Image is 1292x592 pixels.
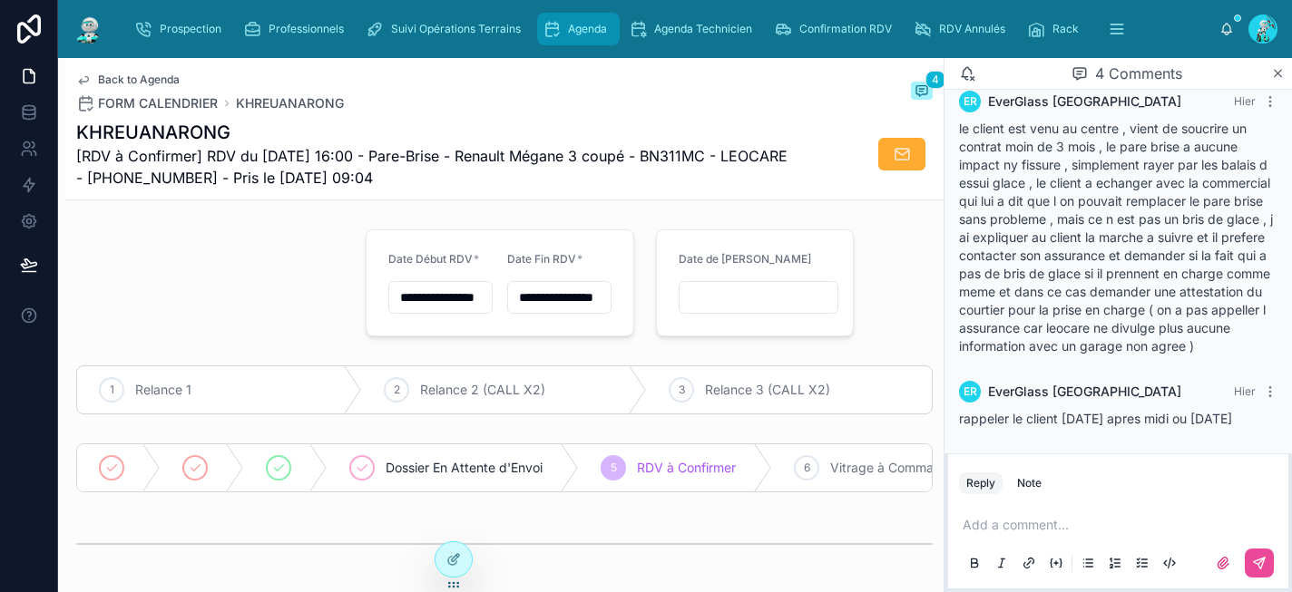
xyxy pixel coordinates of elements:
[768,13,905,45] a: Confirmation RDV
[388,252,473,266] span: Date Début RDV
[537,13,620,45] a: Agenda
[568,22,607,36] span: Agenda
[1234,94,1256,108] span: Hier
[908,13,1018,45] a: RDV Annulés
[959,411,1232,426] span: rappeler le client [DATE] apres midi ou [DATE]
[988,92,1181,111] span: EverGlass [GEOGRAPHIC_DATA]
[236,94,344,112] a: KHREUANARONG
[98,73,180,87] span: Back to Agenda
[129,13,234,45] a: Prospection
[1052,22,1079,36] span: Rack
[1234,384,1256,398] span: Hier
[925,71,945,89] span: 4
[911,82,933,103] button: 4
[269,22,344,36] span: Professionnels
[1010,472,1049,494] button: Note
[1022,13,1091,45] a: Rack
[679,252,811,266] span: Date de [PERSON_NAME]
[623,13,765,45] a: Agenda Technicien
[98,94,218,112] span: FORM CALENDRIER
[679,383,685,397] span: 3
[799,22,892,36] span: Confirmation RDV
[507,252,576,266] span: Date Fin RDV
[964,384,977,399] span: ER
[988,383,1181,401] span: EverGlass [GEOGRAPHIC_DATA]
[1017,476,1042,490] div: Note
[939,22,1005,36] span: RDV Annulés
[959,472,1003,494] button: Reply
[76,145,797,189] span: [RDV à Confirmer] RDV du [DATE] 16:00 - Pare-Brise - Renault Mégane 3 coupé - BN311MC - LEOCARE -...
[959,121,1273,354] span: le client est venu au centre , vient de soucrire un contrat moin de 3 mois , le pare brise a aucu...
[611,461,617,475] span: 5
[830,459,961,477] span: Vitrage à Commander
[160,22,221,36] span: Prospection
[637,459,736,477] span: RDV à Confirmer
[705,381,830,399] span: Relance 3 (CALL X2)
[76,73,180,87] a: Back to Agenda
[420,381,545,399] span: Relance 2 (CALL X2)
[804,461,810,475] span: 6
[386,459,543,477] span: Dossier En Attente d'Envoi
[1095,63,1182,84] span: 4 Comments
[391,22,521,36] span: Suivi Opérations Terrains
[964,94,977,109] span: ER
[654,22,752,36] span: Agenda Technicien
[238,13,357,45] a: Professionnels
[76,94,218,112] a: FORM CALENDRIER
[135,381,191,399] span: Relance 1
[394,383,400,397] span: 2
[120,9,1219,49] div: scrollable content
[76,120,797,145] h1: KHREUANARONG
[73,15,105,44] img: App logo
[110,383,114,397] span: 1
[360,13,533,45] a: Suivi Opérations Terrains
